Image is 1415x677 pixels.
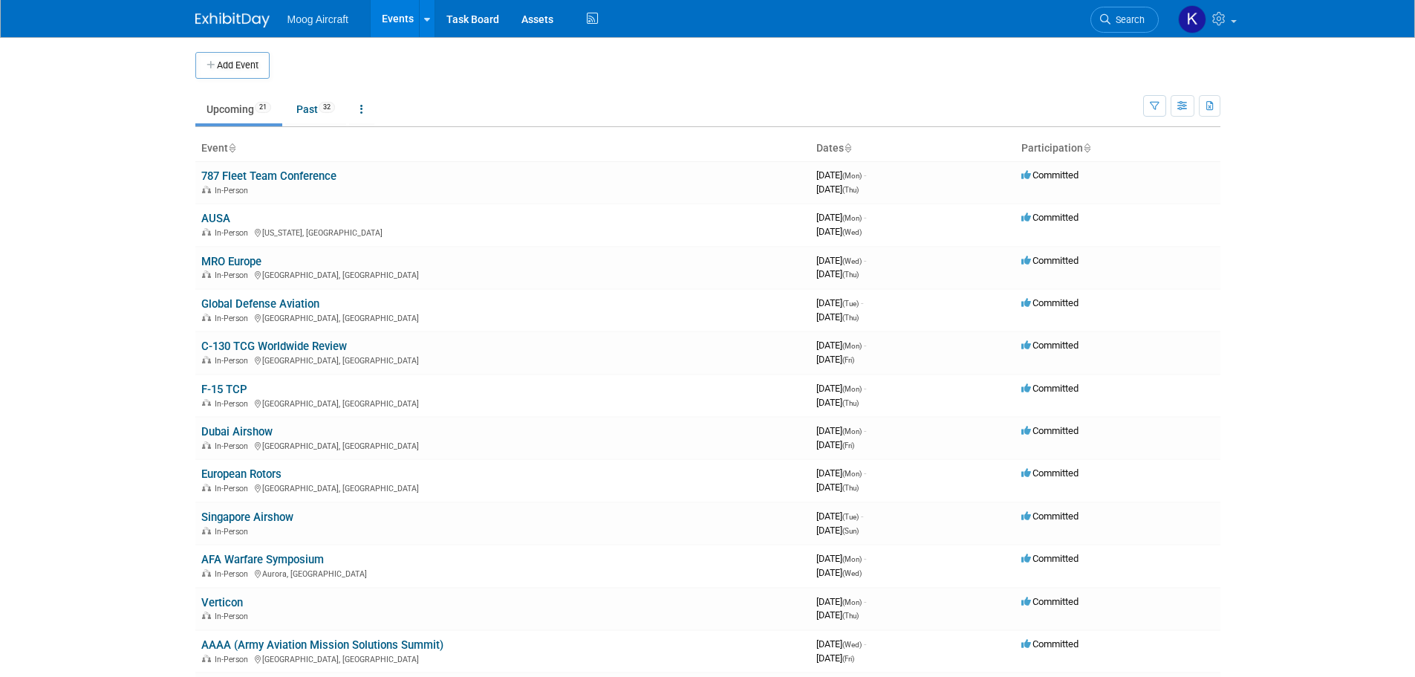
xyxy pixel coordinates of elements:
span: - [864,169,866,181]
span: (Wed) [842,257,862,265]
a: Dubai Airshow [201,425,273,438]
img: Kelsey Blackley [1178,5,1206,33]
a: Singapore Airshow [201,511,293,524]
span: Committed [1021,169,1079,181]
span: [DATE] [816,311,859,323]
span: [DATE] [816,609,859,621]
img: In-Person Event [202,228,211,236]
th: Event [195,136,810,161]
span: [DATE] [816,297,863,308]
span: - [861,511,863,522]
a: C-130 TCG Worldwide Review [201,340,347,353]
div: [GEOGRAPHIC_DATA], [GEOGRAPHIC_DATA] [201,311,804,323]
div: [GEOGRAPHIC_DATA], [GEOGRAPHIC_DATA] [201,482,804,493]
a: Verticon [201,596,243,609]
span: [DATE] [816,511,863,522]
span: Committed [1021,596,1079,607]
span: [DATE] [816,212,866,223]
th: Participation [1015,136,1220,161]
span: [DATE] [816,425,866,436]
span: (Tue) [842,513,859,521]
a: AUSA [201,212,230,225]
span: [DATE] [816,354,854,365]
span: (Mon) [842,342,862,350]
span: In-Person [215,271,253,280]
span: [DATE] [816,397,859,408]
span: In-Person [215,186,253,195]
span: [DATE] [816,482,859,493]
span: (Thu) [842,271,859,279]
a: Global Defense Aviation [201,297,319,311]
span: - [861,297,863,308]
img: In-Person Event [202,399,211,406]
span: (Mon) [842,555,862,563]
a: 787 Fleet Team Conference [201,169,336,183]
span: Committed [1021,425,1079,436]
img: In-Person Event [202,356,211,363]
span: Committed [1021,467,1079,479]
span: (Thu) [842,612,859,620]
span: (Thu) [842,186,859,194]
span: 21 [255,102,271,113]
span: - [864,425,866,436]
a: F-15 TCP [201,383,247,396]
span: - [864,467,866,479]
span: - [864,212,866,223]
span: (Mon) [842,598,862,606]
span: (Thu) [842,484,859,492]
a: Search [1090,7,1159,33]
span: [DATE] [816,467,866,479]
span: In-Person [215,441,253,451]
div: [GEOGRAPHIC_DATA], [GEOGRAPHIC_DATA] [201,397,804,409]
div: [GEOGRAPHIC_DATA], [GEOGRAPHIC_DATA] [201,652,804,664]
span: [DATE] [816,567,862,578]
span: In-Person [215,484,253,493]
span: [DATE] [816,383,866,394]
span: Committed [1021,255,1079,266]
span: In-Person [215,228,253,238]
span: [DATE] [816,638,866,650]
span: Committed [1021,511,1079,522]
span: [DATE] [816,226,862,237]
a: Past32 [285,95,346,123]
span: In-Person [215,655,253,664]
span: Committed [1021,383,1079,394]
span: (Thu) [842,399,859,407]
span: [DATE] [816,268,859,279]
img: In-Person Event [202,569,211,577]
span: (Mon) [842,214,862,222]
span: Committed [1021,212,1079,223]
span: 32 [319,102,335,113]
span: - [864,255,866,266]
div: [US_STATE], [GEOGRAPHIC_DATA] [201,226,804,238]
a: AAAA (Army Aviation Mission Solutions Summit) [201,638,443,652]
span: In-Person [215,314,253,323]
img: In-Person Event [202,484,211,491]
span: [DATE] [816,596,866,607]
span: Committed [1021,553,1079,564]
span: [DATE] [816,525,859,536]
img: In-Person Event [202,527,211,534]
img: In-Person Event [202,314,211,321]
span: (Sun) [842,527,859,535]
img: In-Person Event [202,612,211,619]
span: (Mon) [842,470,862,478]
span: (Thu) [842,314,859,322]
a: MRO Europe [201,255,261,268]
button: Add Event [195,52,270,79]
span: In-Person [215,569,253,579]
span: (Mon) [842,385,862,393]
span: - [864,553,866,564]
a: Upcoming21 [195,95,282,123]
span: (Fri) [842,441,854,450]
a: AFA Warfare Symposium [201,553,324,566]
span: (Tue) [842,299,859,308]
div: [GEOGRAPHIC_DATA], [GEOGRAPHIC_DATA] [201,354,804,366]
span: [DATE] [816,340,866,351]
span: Moog Aircraft [287,13,348,25]
span: Committed [1021,638,1079,650]
span: (Mon) [842,427,862,435]
span: In-Person [215,612,253,621]
div: Aurora, [GEOGRAPHIC_DATA] [201,567,804,579]
span: [DATE] [816,255,866,266]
